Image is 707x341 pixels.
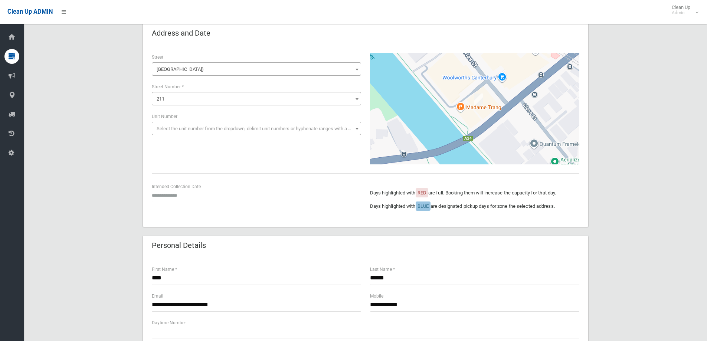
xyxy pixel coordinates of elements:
[370,188,579,197] p: Days highlighted with are full. Booking them will increase the capacity for that day.
[668,4,698,16] span: Clean Up
[157,126,364,131] span: Select the unit number from the dropdown, delimit unit numbers or hyphenate ranges with a comma
[672,10,690,16] small: Admin
[370,202,579,211] p: Days highlighted with are designated pickup days for zone the selected address.
[143,26,219,40] header: Address and Date
[152,92,361,105] span: 211
[152,62,361,76] span: Canterbury Road (CANTERBURY 2193)
[154,94,359,104] span: 211
[418,203,429,209] span: BLUE
[418,190,426,196] span: RED
[7,8,53,15] span: Clean Up ADMIN
[154,64,359,75] span: Canterbury Road (CANTERBURY 2193)
[143,238,215,253] header: Personal Details
[157,96,164,102] span: 211
[474,94,483,106] div: 211 Canterbury Road, CANTERBURY NSW 2193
